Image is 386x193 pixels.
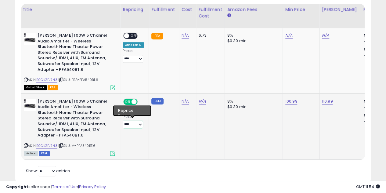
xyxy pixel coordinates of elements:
div: Fulfillment Cost [199,6,222,19]
div: Amazon AI [123,42,144,48]
div: $0.30 min [227,104,278,110]
div: 6.73 [199,33,220,38]
span: All listings currently available for purchase on Amazon [24,151,38,156]
a: N/A [285,32,293,38]
b: Max: [363,113,374,118]
strong: Copyright [6,184,28,190]
a: B0CKZFJ7N3 [36,77,57,82]
div: Repricing [123,6,146,13]
div: [PERSON_NAME] [322,6,358,13]
span: FBA [48,85,58,90]
div: Cost [182,6,193,13]
div: Amazon Fees [227,6,280,13]
div: Min Price [285,6,317,13]
a: N/A [322,32,329,38]
div: Fulfillment [151,6,176,13]
div: Preset: [123,49,144,63]
span: 2025-09-12 11:54 GMT [356,184,380,190]
span: Show: entries [26,168,70,174]
span: ON [124,99,132,104]
b: [PERSON_NAME] 100W 5 Channel Audio Amplifier - Wireless Bluetooth Home Theater Power Stereo Recei... [38,33,112,74]
b: [PERSON_NAME] 100W 5 Channel Audio Amplifier - Wireless Bluetooth Home Theater Power Stereo Recei... [38,99,112,140]
div: $0.30 min [227,38,278,44]
small: Amazon Fees. [227,13,231,18]
b: Max: [363,47,374,53]
div: Amazon AI [123,108,144,114]
div: ASIN: [24,33,115,89]
img: 31sgDvqoFeL._SL40_.jpg [24,99,36,111]
div: 8% [227,99,278,104]
span: | SKU: FBA-PFA540BT.6 [58,77,99,82]
div: seller snap | | [6,184,106,190]
span: FBM [39,151,50,156]
div: ASIN: [24,99,115,155]
img: 31sgDvqoFeL._SL40_.jpg [24,33,36,45]
span: | SKU: M-PFA540BT.6 [58,143,96,148]
span: OFF [129,33,139,38]
small: FBM [151,98,163,104]
span: All listings that are currently out of stock and unavailable for purchase on Amazon [24,85,47,90]
span: OFF [137,99,146,104]
small: FBA [151,33,163,39]
a: N/A [182,98,189,104]
div: 8% [227,33,278,38]
div: Preset: [123,115,144,129]
a: N/A [182,32,189,38]
a: 100.99 [285,98,298,104]
a: B0CKZFJ7N3 [36,143,57,148]
a: 110.99 [322,98,333,104]
a: Terms of Use [52,184,78,190]
b: Min: [363,32,373,38]
b: Min: [363,98,373,104]
a: Privacy Policy [79,184,106,190]
div: Title [22,6,117,13]
a: N/A [199,98,206,104]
